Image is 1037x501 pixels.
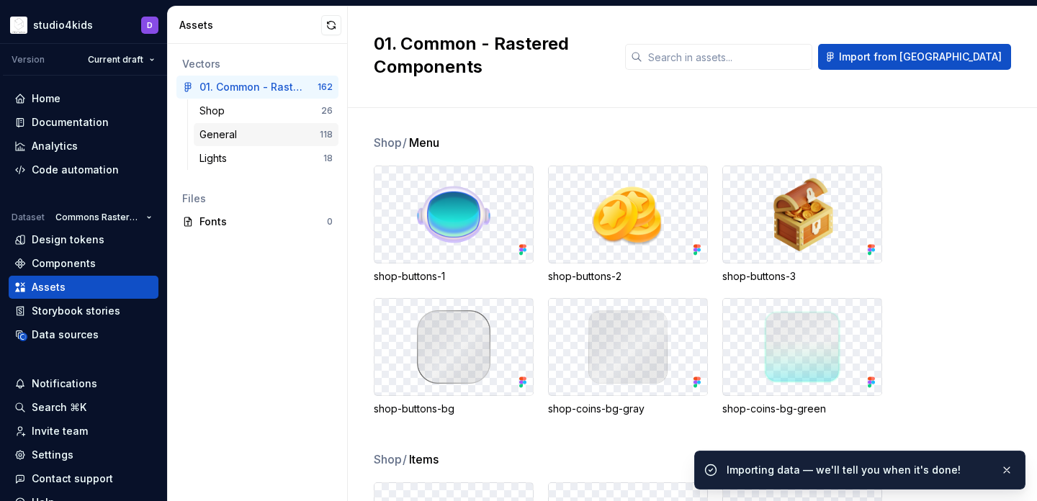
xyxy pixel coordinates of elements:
div: Code automation [32,163,119,177]
a: Code automation [9,158,158,181]
div: Version [12,54,45,66]
span: Commons Rastered [55,212,140,223]
div: Dataset [12,212,45,223]
div: Home [32,91,60,106]
a: Settings [9,443,158,466]
a: Components [9,252,158,275]
div: 26 [321,105,333,117]
div: Files [182,191,333,206]
div: shop-buttons-2 [548,269,708,284]
div: Importing data — we'll tell you when it's done! [727,463,989,477]
a: Invite team [9,420,158,443]
div: 01. Common - Rastered Components [199,80,307,94]
span: Menu [409,134,439,151]
div: Shop [199,104,230,118]
a: Assets [9,276,158,299]
a: Design tokens [9,228,158,251]
a: Documentation [9,111,158,134]
div: Notifications [32,376,97,391]
a: Fonts0 [176,210,338,233]
div: Invite team [32,424,88,438]
div: Assets [32,280,66,294]
div: Components [32,256,96,271]
button: studio4kidsD [3,9,164,40]
div: shop-coins-bg-green [722,402,882,416]
span: / [403,452,407,466]
button: Import from [GEOGRAPHIC_DATA] [818,44,1011,70]
div: 162 [318,81,333,93]
button: Current draft [81,50,161,70]
button: Commons Rastered [49,207,158,227]
a: Shop26 [194,99,338,122]
input: Search in assets... [642,44,812,70]
div: shop-buttons-bg [374,402,534,416]
a: Lights18 [194,147,338,170]
button: Search ⌘K [9,396,158,419]
div: Contact support [32,471,113,486]
div: 0 [327,216,333,227]
div: Search ⌘K [32,400,86,415]
button: Notifications [9,372,158,395]
span: Shop [374,451,408,468]
div: Design tokens [32,233,104,247]
span: Shop [374,134,408,151]
div: 118 [320,129,333,140]
div: shop-buttons-1 [374,269,534,284]
div: D [147,19,153,31]
div: studio4kids [33,18,93,32]
div: shop-buttons-3 [722,269,882,284]
div: Assets [179,18,321,32]
div: 18 [323,153,333,164]
div: Vectors [182,57,333,71]
div: General [199,127,243,142]
span: Items [409,451,439,468]
div: shop-coins-bg-gray [548,402,708,416]
div: Data sources [32,328,99,342]
div: Fonts [199,215,327,229]
a: Data sources [9,323,158,346]
div: Lights [199,151,233,166]
div: Settings [32,448,73,462]
button: Contact support [9,467,158,490]
img: f1dd3a2a-5342-4756-bcfa-e9eec4c7fc0d.png [10,17,27,34]
span: / [403,135,407,150]
div: Documentation [32,115,109,130]
a: Analytics [9,135,158,158]
h2: 01. Common - Rastered Components [374,32,608,78]
span: Import from [GEOGRAPHIC_DATA] [839,50,1002,64]
a: Home [9,87,158,110]
span: Current draft [88,54,143,66]
a: Storybook stories [9,299,158,322]
div: Storybook stories [32,304,120,318]
a: General118 [194,123,338,146]
div: Analytics [32,139,78,153]
a: 01. Common - Rastered Components162 [176,76,338,99]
